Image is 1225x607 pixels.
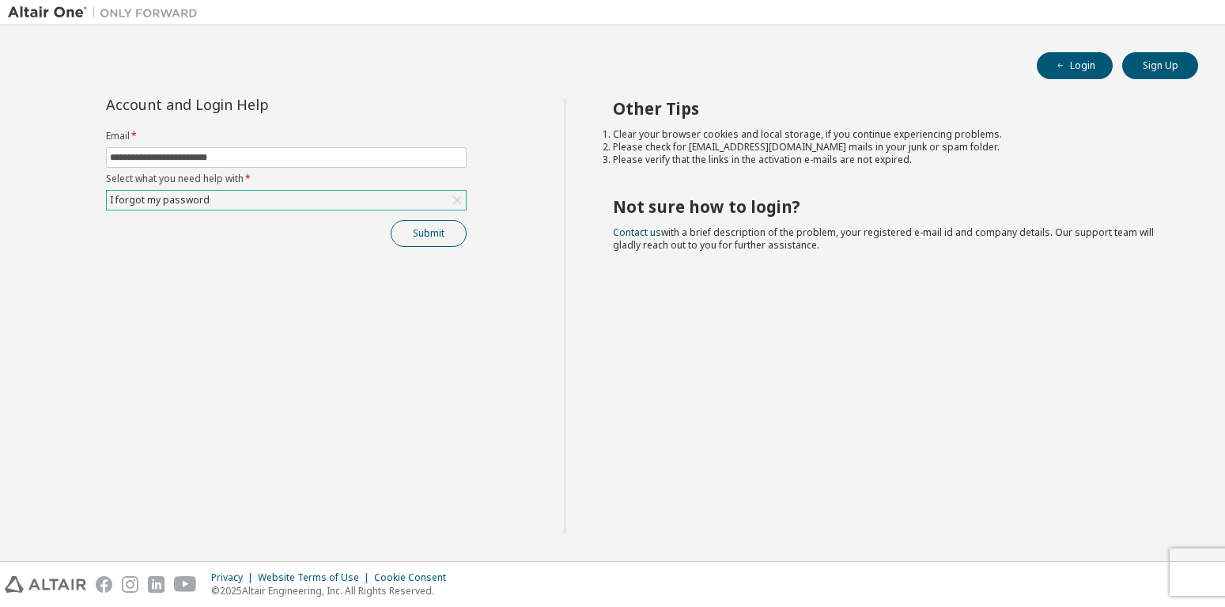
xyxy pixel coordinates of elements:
[211,584,456,598] p: © 2025 Altair Engineering, Inc. All Rights Reserved.
[1122,52,1198,79] button: Sign Up
[211,571,258,584] div: Privacy
[107,191,466,210] div: I forgot my password
[613,226,1154,252] span: with a brief description of the problem, your registered e-mail id and company details. Our suppo...
[613,141,1170,154] li: Please check for [EMAIL_ADDRESS][DOMAIN_NAME] mails in your junk or spam folder.
[5,576,86,593] img: altair_logo.svg
[8,5,206,21] img: Altair One
[613,128,1170,141] li: Clear your browser cookies and local storage, if you continue experiencing problems.
[174,576,197,593] img: youtube.svg
[613,98,1170,119] h2: Other Tips
[1037,52,1113,79] button: Login
[391,220,467,247] button: Submit
[374,571,456,584] div: Cookie Consent
[613,226,661,239] a: Contact us
[122,576,138,593] img: instagram.svg
[106,173,467,185] label: Select what you need help with
[106,130,467,142] label: Email
[108,192,212,209] div: I forgot my password
[96,576,112,593] img: facebook.svg
[106,98,395,111] div: Account and Login Help
[148,576,164,593] img: linkedin.svg
[613,154,1170,166] li: Please verify that the links in the activation e-mails are not expired.
[258,571,374,584] div: Website Terms of Use
[613,196,1170,217] h2: Not sure how to login?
